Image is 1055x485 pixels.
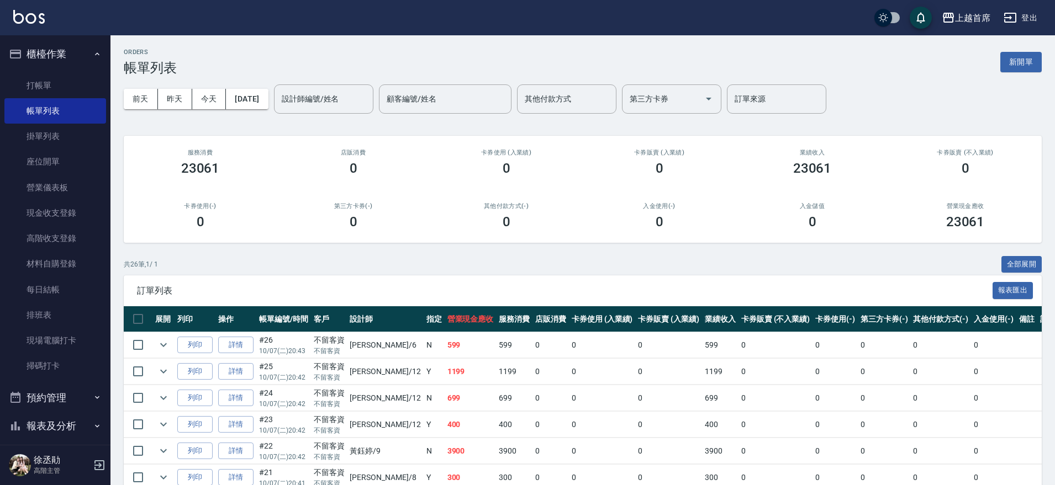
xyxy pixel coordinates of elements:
th: 入金使用(-) [971,306,1016,332]
td: #24 [256,385,311,411]
h2: 業績收入 [749,149,875,156]
td: 0 [532,438,569,464]
td: 黃鈺婷 /9 [347,438,423,464]
h3: 帳單列表 [124,60,177,76]
td: 0 [532,385,569,411]
td: #25 [256,359,311,385]
td: [PERSON_NAME] /12 [347,359,423,385]
p: 共 26 筆, 1 / 1 [124,259,158,269]
button: 預約管理 [4,383,106,412]
td: 0 [635,332,702,358]
p: 不留客資 [314,372,345,382]
p: 10/07 (二) 20:43 [259,346,308,356]
button: 上越首席 [937,7,995,29]
a: 營業儀表板 [4,175,106,200]
a: 詳情 [218,390,254,407]
p: 10/07 (二) 20:42 [259,425,308,435]
h3: 23061 [946,214,985,230]
td: 1199 [702,359,739,385]
th: 服務消費 [496,306,532,332]
td: #22 [256,438,311,464]
img: Logo [13,10,45,24]
td: 0 [971,412,1016,438]
div: 不留客資 [314,414,345,425]
button: 今天 [192,89,226,109]
a: 帳單列表 [4,98,106,124]
td: 0 [910,385,971,411]
td: 1199 [445,359,497,385]
td: 0 [532,412,569,438]
td: 699 [445,385,497,411]
a: 掃碼打卡 [4,353,106,379]
a: 每日結帳 [4,277,106,302]
a: 排班表 [4,302,106,328]
td: 0 [813,359,858,385]
td: 0 [910,412,971,438]
td: 699 [496,385,532,411]
td: [PERSON_NAME] /12 [347,412,423,438]
button: 昨天 [158,89,192,109]
td: 0 [739,412,813,438]
p: 10/07 (二) 20:42 [259,372,308,382]
td: 0 [910,359,971,385]
p: 10/07 (二) 20:42 [259,399,308,409]
td: 0 [858,438,911,464]
div: 不留客資 [314,387,345,399]
h3: 服務消費 [137,149,263,156]
button: save [910,7,932,29]
td: 400 [496,412,532,438]
h3: 23061 [793,161,832,176]
h2: 第三方卡券(-) [290,202,416,210]
td: #23 [256,412,311,438]
td: 0 [858,412,911,438]
td: 0 [635,359,702,385]
td: 599 [445,332,497,358]
div: 不留客資 [314,334,345,346]
td: 0 [910,332,971,358]
button: 列印 [177,416,213,433]
td: 0 [858,359,911,385]
td: 0 [858,385,911,411]
td: 400 [702,412,739,438]
td: 0 [635,385,702,411]
h3: 0 [197,214,204,230]
th: 備註 [1016,306,1037,332]
button: [DATE] [226,89,268,109]
td: 0 [739,438,813,464]
a: 掛單列表 [4,124,106,149]
a: 打帳單 [4,73,106,98]
th: 第三方卡券(-) [858,306,911,332]
td: 400 [445,412,497,438]
button: 報表匯出 [993,282,1033,299]
a: 報表匯出 [993,285,1033,295]
button: expand row [155,363,172,380]
td: 0 [971,359,1016,385]
div: 不留客資 [314,361,345,372]
th: 卡券販賣 (入業績) [635,306,702,332]
p: 10/07 (二) 20:42 [259,452,308,462]
button: 報表及分析 [4,412,106,440]
button: 全部展開 [1001,256,1042,273]
span: 訂單列表 [137,285,993,296]
td: 0 [813,332,858,358]
th: 卡券販賣 (不入業績) [739,306,813,332]
div: 上越首席 [955,11,990,25]
th: 列印 [175,306,215,332]
td: #26 [256,332,311,358]
button: 新開單 [1000,52,1042,72]
td: 3900 [445,438,497,464]
td: 0 [739,385,813,411]
td: 0 [635,412,702,438]
p: 高階主管 [34,466,90,476]
h2: 卡券使用 (入業績) [443,149,569,156]
h3: 0 [503,161,510,176]
td: 0 [813,385,858,411]
td: [PERSON_NAME] /6 [347,332,423,358]
p: 不留客資 [314,452,345,462]
h3: 0 [809,214,816,230]
th: 卡券使用(-) [813,306,858,332]
td: N [424,332,445,358]
h2: 其他付款方式(-) [443,202,569,210]
h2: 營業現金應收 [902,202,1028,210]
td: 0 [569,412,636,438]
